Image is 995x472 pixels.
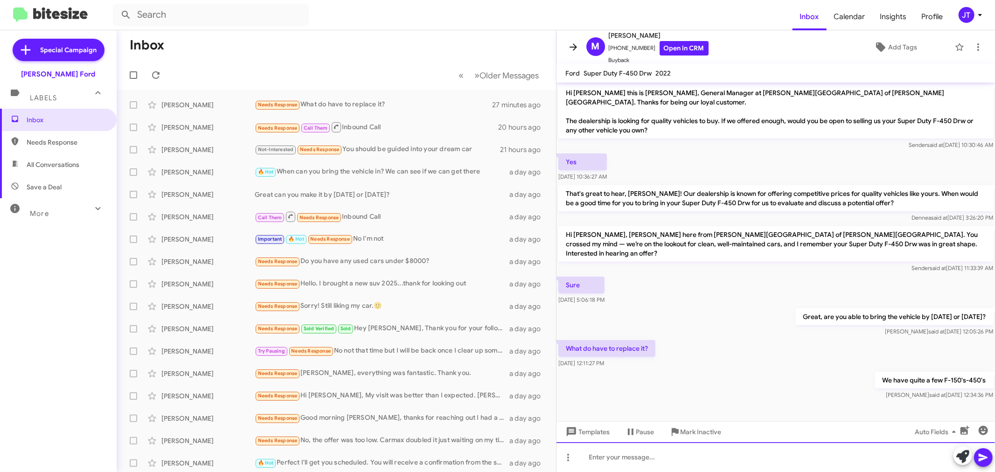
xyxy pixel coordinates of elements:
[291,348,331,354] span: Needs Response
[584,69,652,77] span: Super Duty F-450 Drw
[480,70,539,81] span: Older Messages
[475,69,480,81] span: »
[161,391,255,401] div: [PERSON_NAME]
[161,257,255,266] div: [PERSON_NAME]
[558,340,655,357] p: What do have to replace it?
[609,41,709,56] span: [PHONE_NUMBER]
[27,182,62,192] span: Save a Deal
[255,458,509,468] div: Perfect I'll get you scheduled. You will receive a confirmation from the scheduling team shortly.
[258,146,294,153] span: Not-Interested
[161,279,255,289] div: [PERSON_NAME]
[13,39,104,61] a: Special Campaign
[255,323,509,334] div: Hey [PERSON_NAME], Thank you for your follow-up. I was thoroughly impressed by your entire team t...
[636,423,654,440] span: Pause
[840,39,950,56] button: Add Tags
[609,30,709,41] span: [PERSON_NAME]
[558,173,607,180] span: [DATE] 10:36:27 AM
[161,190,255,199] div: [PERSON_NAME]
[161,123,255,132] div: [PERSON_NAME]
[618,423,662,440] button: Pause
[258,215,282,221] span: Call Them
[27,115,106,125] span: Inbox
[827,3,873,30] a: Calendar
[258,326,298,332] span: Needs Response
[341,326,351,332] span: Sold
[255,346,509,356] div: No not that time but I will be back once I clear up some things
[662,423,729,440] button: Mark Inactive
[793,3,827,30] a: Inbox
[509,235,549,244] div: a day ago
[161,145,255,154] div: [PERSON_NAME]
[161,436,255,445] div: [PERSON_NAME]
[558,360,604,367] span: [DATE] 12:11:27 PM
[258,258,298,264] span: Needs Response
[258,437,298,444] span: Needs Response
[557,423,618,440] button: Templates
[30,209,49,218] span: More
[885,328,993,335] span: [PERSON_NAME] [DATE] 12:05:26 PM
[498,123,549,132] div: 20 hours ago
[493,100,549,110] div: 27 minutes ago
[509,391,549,401] div: a day ago
[886,391,993,398] span: [PERSON_NAME] [DATE] 12:34:36 PM
[509,257,549,266] div: a day ago
[161,369,255,378] div: [PERSON_NAME]
[558,153,607,170] p: Yes
[255,234,509,244] div: No I'm not
[509,324,549,333] div: a day ago
[914,3,951,30] a: Profile
[255,167,509,177] div: When can you bring the vehicle in? We can see if we can get there
[161,302,255,311] div: [PERSON_NAME]
[30,94,57,102] span: Labels
[258,281,298,287] span: Needs Response
[509,458,549,468] div: a day ago
[288,236,304,242] span: 🔥 Hot
[300,146,340,153] span: Needs Response
[258,102,298,108] span: Needs Response
[509,347,549,356] div: a day ago
[27,138,106,147] span: Needs Response
[258,236,282,242] span: Important
[509,279,549,289] div: a day ago
[558,226,994,262] p: Hi [PERSON_NAME], [PERSON_NAME] here from [PERSON_NAME][GEOGRAPHIC_DATA] of [PERSON_NAME][GEOGRAP...
[161,458,255,468] div: [PERSON_NAME]
[255,278,509,289] div: Hello. I brought a new suv 2025...thank for looking out
[21,69,96,79] div: [PERSON_NAME] Ford
[258,460,274,466] span: 🔥 Hot
[454,66,545,85] nav: Page navigation example
[929,391,946,398] span: said at
[609,56,709,65] span: Buyback
[161,167,255,177] div: [PERSON_NAME]
[258,303,298,309] span: Needs Response
[907,423,967,440] button: Auto Fields
[453,66,470,85] button: Previous
[299,215,339,221] span: Needs Response
[41,45,97,55] span: Special Campaign
[258,348,285,354] span: Try Pausing
[130,38,164,53] h1: Inbox
[255,368,509,379] div: [PERSON_NAME], everything was fantastic. Thank you.
[873,3,914,30] span: Insights
[656,69,671,77] span: 2022
[258,393,298,399] span: Needs Response
[255,390,509,401] div: Hi [PERSON_NAME], My visit was better than I expected. [PERSON_NAME] first concern was to show me...
[959,7,974,23] div: JT
[459,69,464,81] span: «
[509,302,549,311] div: a day ago
[255,99,493,110] div: What do have to replace it?
[930,264,946,271] span: said at
[310,236,350,242] span: Needs Response
[591,39,600,54] span: M
[255,190,509,199] div: Great can you make it by [DATE] or [DATE]?
[912,214,993,221] span: Dennea [DATE] 3:26:20 PM
[564,423,610,440] span: Templates
[255,301,509,312] div: Sorry! Still liking my car.🙂
[500,145,549,154] div: 21 hours ago
[509,369,549,378] div: a day ago
[509,167,549,177] div: a day ago
[27,160,79,169] span: All Conversations
[161,324,255,333] div: [PERSON_NAME]
[566,69,580,77] span: Ford
[558,185,994,211] p: That's great to hear, [PERSON_NAME]! Our dealership is known for offering competitive prices for ...
[931,214,947,221] span: said at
